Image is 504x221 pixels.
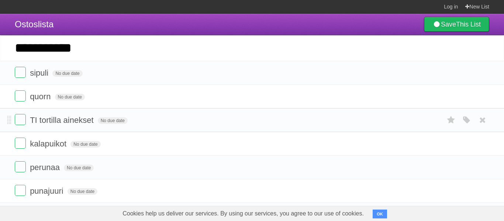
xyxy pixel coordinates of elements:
b: This List [456,21,481,28]
label: Done [15,138,26,149]
span: No due date [52,70,82,77]
span: quorn [30,92,52,101]
label: Done [15,114,26,125]
a: SaveThis List [424,17,489,32]
span: No due date [70,141,100,148]
span: No due date [68,188,97,195]
label: Done [15,90,26,101]
span: TI tortilla ainekset [30,115,95,125]
span: No due date [98,117,128,124]
span: sipuli [30,68,50,77]
span: Cookies help us deliver our services. By using our services, you agree to our use of cookies. [115,206,371,221]
label: Done [15,67,26,78]
button: OK [373,210,387,218]
label: Done [15,185,26,196]
label: Star task [444,114,458,126]
span: kalapuikot [30,139,68,148]
span: punajuuri [30,186,65,196]
span: Ostoslista [15,19,53,29]
label: Done [15,161,26,172]
span: No due date [55,94,85,100]
span: No due date [64,165,94,171]
span: perunaa [30,163,62,172]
